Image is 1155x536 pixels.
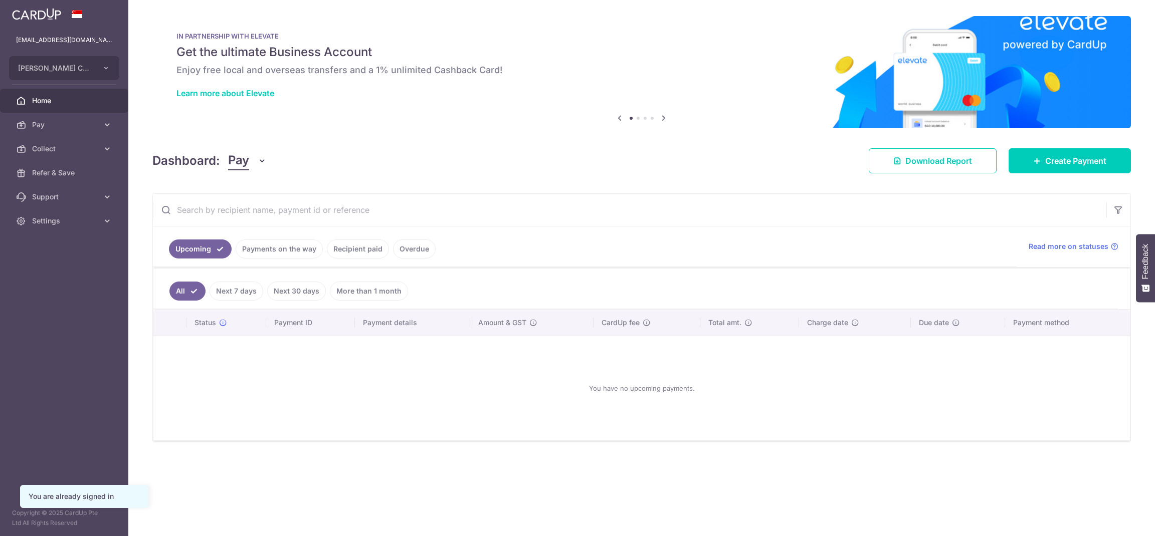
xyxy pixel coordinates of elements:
a: Learn more about Elevate [176,88,274,98]
th: Payment details [355,310,470,336]
a: Create Payment [1009,148,1131,173]
a: Recipient paid [327,239,389,258]
a: Next 7 days [210,282,263,301]
div: You have no upcoming payments. [165,344,1118,432]
a: Payments on the way [236,239,323,258]
span: Create Payment [1045,155,1106,167]
span: Collect [32,144,98,154]
span: Home [32,96,98,106]
span: Download Report [905,155,972,167]
iframe: Opens a widget where you can find more information [1091,506,1145,531]
button: Feedback - Show survey [1136,234,1155,302]
span: Support [32,192,98,202]
h4: Dashboard: [152,152,220,170]
a: Read more on statuses [1029,241,1118,251]
img: CardUp [12,8,61,20]
button: Pay [228,151,267,170]
div: You are already signed in [29,491,140,501]
span: CardUp fee [602,318,640,328]
a: More than 1 month [330,282,408,301]
span: Settings [32,216,98,226]
span: Pay [32,120,98,130]
span: Charge date [807,318,848,328]
a: All [169,282,206,301]
span: Feedback [1141,244,1150,279]
button: [PERSON_NAME] CUE PTE. LTD. [9,56,119,80]
span: Status [195,318,216,328]
p: IN PARTNERSHIP WITH ELEVATE [176,32,1107,40]
a: Download Report [869,148,997,173]
h6: Enjoy free local and overseas transfers and a 1% unlimited Cashback Card! [176,64,1107,76]
input: Search by recipient name, payment id or reference [153,194,1106,226]
span: [PERSON_NAME] CUE PTE. LTD. [18,63,92,73]
span: Pay [228,151,249,170]
span: Due date [919,318,949,328]
p: [EMAIL_ADDRESS][DOMAIN_NAME] [16,35,112,45]
th: Payment ID [266,310,355,336]
th: Payment method [1005,310,1130,336]
span: Refer & Save [32,168,98,178]
span: Read more on statuses [1029,241,1108,251]
img: Renovation banner [152,16,1131,128]
h5: Get the ultimate Business Account [176,44,1107,60]
span: Amount & GST [478,318,526,328]
a: Next 30 days [267,282,326,301]
a: Upcoming [169,239,232,258]
span: Total amt. [708,318,741,328]
a: Overdue [393,239,436,258]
